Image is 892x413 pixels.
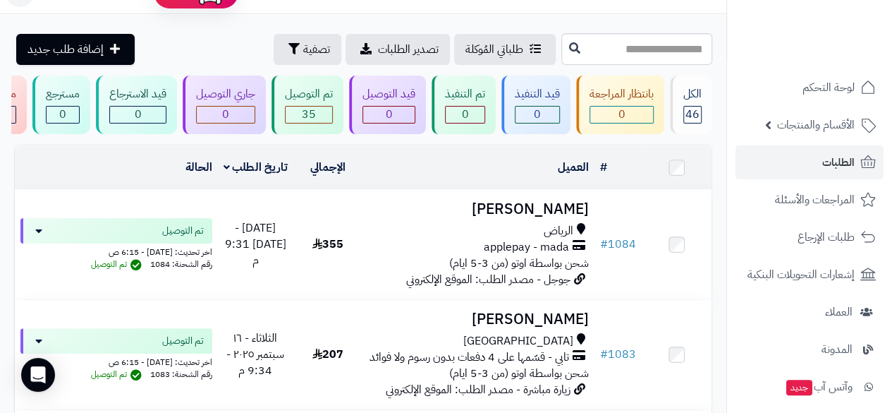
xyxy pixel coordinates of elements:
a: وآتس آبجديد [735,370,884,404]
span: تم التوصيل [162,334,204,348]
a: # [600,159,607,176]
span: 0 [534,106,541,123]
span: زيارة مباشرة - مصدر الطلب: الموقع الإلكتروني [386,381,570,398]
div: Open Intercom Messenger [21,358,55,392]
a: جاري التوصيل 0 [180,76,269,134]
span: تابي - قسّمها على 4 دفعات بدون رسوم ولا فوائد [369,349,569,366]
span: طلبات الإرجاع [798,227,855,247]
a: تصدير الطلبات [346,34,450,65]
span: [GEOGRAPHIC_DATA] [463,333,573,349]
span: العملاء [825,302,853,322]
a: تم التوصيل 35 [269,76,346,134]
span: 0 [386,106,393,123]
span: # [600,236,608,253]
a: العميل [558,159,589,176]
div: 0 [515,107,559,123]
a: المراجعات والأسئلة [735,183,884,217]
div: قيد التنفيذ [515,86,560,102]
div: اخر تحديث: [DATE] - 6:15 ص [20,244,212,258]
div: 0 [110,107,166,123]
div: 0 [197,107,255,123]
a: إضافة طلب جديد [16,34,135,65]
span: طلباتي المُوكلة [465,41,523,58]
span: لوحة التحكم [802,78,855,97]
div: 35 [286,107,332,123]
div: 0 [47,107,79,123]
div: الكل [683,86,702,102]
a: #1084 [600,236,636,253]
a: قيد التوصيل 0 [346,76,429,134]
span: تم التوصيل [91,258,145,270]
a: تاريخ الطلب [224,159,288,176]
span: رقم الشحنة: 1083 [150,368,212,381]
span: الرياض [544,223,573,239]
span: 207 [312,346,343,363]
div: تم التنفيذ [445,86,485,102]
span: الطلبات [822,152,855,172]
a: الحالة [185,159,212,176]
span: شحن بواسطة اوتو (من 3-5 ايام) [449,255,589,272]
div: قيد الاسترجاع [109,86,166,102]
span: 0 [222,106,229,123]
div: 0 [590,107,653,123]
span: [DATE] - [DATE] 9:31 م [225,220,286,269]
a: تم التنفيذ 0 [429,76,499,134]
a: مسترجع 0 [30,76,93,134]
div: قيد التوصيل [362,86,415,102]
button: تصفية [274,34,341,65]
a: الإجمالي [310,159,346,176]
div: جاري التوصيل [196,86,255,102]
span: جديد [786,380,812,395]
span: 35 [302,106,316,123]
a: الكل46 [667,76,715,134]
div: 0 [446,107,484,123]
a: #1083 [600,346,636,363]
span: تم التوصيل [162,224,204,238]
a: طلباتي المُوكلة [454,34,556,65]
span: إشعارات التحويلات البنكية [747,265,855,285]
a: العملاء [735,295,884,329]
a: المدونة [735,333,884,366]
div: مسترجع [46,86,80,102]
a: بانتظار المراجعة 0 [573,76,667,134]
span: تم التوصيل [91,368,145,381]
a: قيد الاسترجاع 0 [93,76,180,134]
span: 0 [59,106,66,123]
h3: [PERSON_NAME] [368,201,589,217]
span: 0 [135,106,142,123]
span: رقم الشحنة: 1084 [150,258,212,270]
div: اخر تحديث: [DATE] - 6:15 ص [20,354,212,369]
span: 46 [685,106,699,123]
h3: [PERSON_NAME] [368,311,589,328]
span: جوجل - مصدر الطلب: الموقع الإلكتروني [406,271,570,288]
span: تصدير الطلبات [378,41,439,58]
span: 0 [462,106,469,123]
a: إشعارات التحويلات البنكية [735,258,884,292]
div: تم التوصيل [285,86,333,102]
span: الأقسام والمنتجات [777,115,855,135]
span: # [600,346,608,363]
a: الطلبات [735,145,884,179]
a: لوحة التحكم [735,71,884,104]
span: applepay - mada [484,239,569,256]
img: logo-2.png [796,40,879,69]
span: وآتس آب [785,377,853,397]
span: المدونة [821,340,853,359]
a: قيد التنفيذ 0 [499,76,573,134]
span: 355 [312,236,343,253]
span: شحن بواسطة اوتو (من 3-5 ايام) [449,365,589,382]
span: 0 [618,106,625,123]
span: المراجعات والأسئلة [775,190,855,210]
div: 0 [363,107,415,123]
a: طلبات الإرجاع [735,220,884,254]
span: إضافة طلب جديد [28,41,104,58]
span: تصفية [303,41,330,58]
span: الثلاثاء - ١٦ سبتمبر ٢٠٢٥ - 9:34 م [226,330,284,379]
div: بانتظار المراجعة [589,86,654,102]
